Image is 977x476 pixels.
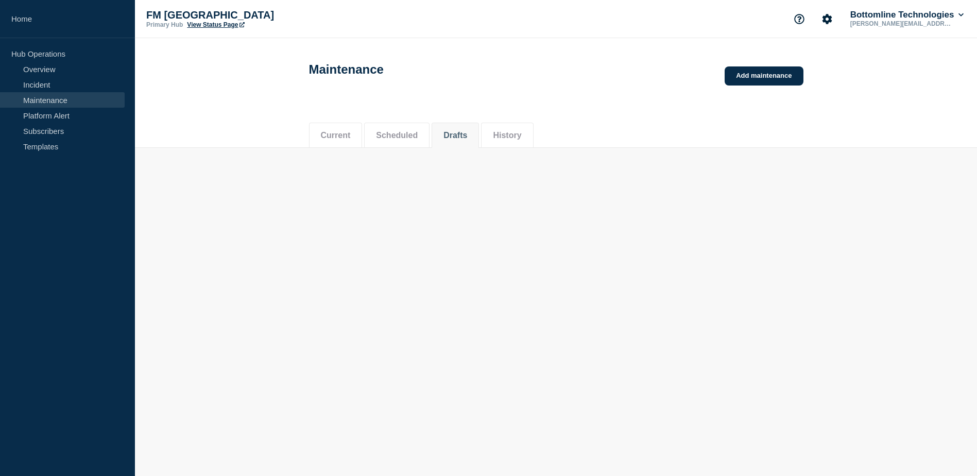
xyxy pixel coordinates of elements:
button: Support [789,8,810,30]
button: Account settings [816,8,838,30]
a: View Status Page [187,21,244,28]
button: Scheduled [376,131,418,140]
button: Bottomline Technologies [848,10,966,20]
button: Current [321,131,351,140]
p: FM [GEOGRAPHIC_DATA] [146,9,352,21]
h1: Maintenance [309,62,384,77]
a: Add maintenance [725,66,803,86]
p: Primary Hub [146,21,183,28]
button: History [493,131,521,140]
p: [PERSON_NAME][EMAIL_ADDRESS][PERSON_NAME][DOMAIN_NAME] [848,20,955,27]
button: Drafts [443,131,467,140]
